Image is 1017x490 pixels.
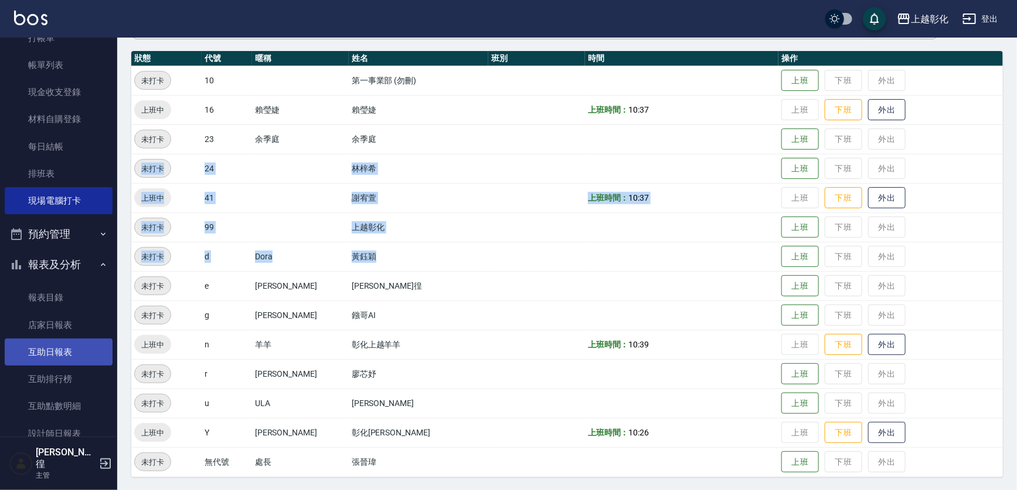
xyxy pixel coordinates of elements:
[349,183,488,212] td: 謝宥萱
[202,154,252,183] td: 24
[588,428,629,437] b: 上班時間：
[252,359,349,388] td: [PERSON_NAME]
[202,418,252,447] td: Y
[868,334,906,356] button: 外出
[202,271,252,300] td: e
[868,187,906,209] button: 外出
[349,418,488,447] td: 彰化[PERSON_NAME]
[349,124,488,154] td: 余季庭
[825,187,862,209] button: 下班
[202,183,252,212] td: 41
[14,11,47,25] img: Logo
[135,397,171,410] span: 未打卡
[131,51,202,66] th: 狀態
[629,193,649,202] span: 10:37
[5,187,113,214] a: 現場電腦打卡
[349,95,488,124] td: 賴瑩婕
[135,280,171,292] span: 未打卡
[349,242,488,271] td: 黃鈺穎
[5,312,113,339] a: 店家日報表
[135,456,171,468] span: 未打卡
[252,95,349,124] td: 賴瑩婕
[252,242,349,271] td: Dora
[5,106,113,133] a: 材料自購登錄
[629,428,649,437] span: 10:26
[135,221,171,234] span: 未打卡
[5,339,113,366] a: 互助日報表
[202,66,252,95] td: 10
[202,447,252,477] td: 無代號
[588,105,629,114] b: 上班時間：
[202,51,252,66] th: 代號
[629,340,649,349] span: 10:39
[349,154,488,183] td: 林梓希
[202,95,252,124] td: 16
[778,51,1003,66] th: 操作
[349,300,488,330] td: 鏹哥AI
[349,447,488,477] td: 張晉瑋
[5,160,113,187] a: 排班表
[252,271,349,300] td: [PERSON_NAME]
[202,242,252,271] td: d
[588,193,629,202] b: 上班時間：
[252,124,349,154] td: 余季庭
[349,330,488,359] td: 彰化上越羊羊
[5,133,113,160] a: 每日結帳
[202,300,252,330] td: g
[252,300,349,330] td: [PERSON_NAME]
[825,99,862,121] button: 下班
[5,366,113,393] a: 互助排行榜
[202,124,252,154] td: 23
[349,66,488,95] td: 第一事業部 (勿刪)
[349,359,488,388] td: 廖芯妤
[868,99,906,121] button: 外出
[252,330,349,359] td: 羊羊
[36,447,96,470] h5: [PERSON_NAME]徨
[781,129,819,150] button: 上班
[629,105,649,114] span: 10:37
[134,104,171,116] span: 上班中
[5,79,113,106] a: 現金收支登錄
[135,163,171,175] span: 未打卡
[781,451,819,473] button: 上班
[825,422,862,444] button: 下班
[5,284,113,311] a: 報表目錄
[868,422,906,444] button: 外出
[252,418,349,447] td: [PERSON_NAME]
[349,271,488,300] td: [PERSON_NAME]徨
[36,470,96,481] p: 主管
[781,393,819,414] button: 上班
[202,212,252,242] td: 99
[5,219,113,249] button: 預約管理
[5,420,113,447] a: 設計師日報表
[863,7,886,31] button: save
[135,251,171,263] span: 未打卡
[202,330,252,359] td: n
[349,51,488,66] th: 姓名
[911,12,948,26] div: 上越彰化
[252,51,349,66] th: 暱稱
[134,192,171,204] span: 上班中
[134,427,171,439] span: 上班中
[781,217,819,238] button: 上班
[585,51,778,66] th: 時間
[488,51,585,66] th: 班別
[5,249,113,280] button: 報表及分析
[134,339,171,351] span: 上班中
[9,452,33,475] img: Person
[252,388,349,418] td: ULA
[5,52,113,79] a: 帳單列表
[781,70,819,92] button: 上班
[781,158,819,180] button: 上班
[781,275,819,297] button: 上班
[958,8,1003,30] button: 登出
[202,388,252,418] td: u
[781,246,819,268] button: 上班
[588,340,629,349] b: 上班時間：
[135,133,171,146] span: 未打卡
[781,305,819,326] button: 上班
[252,447,349,477] td: 處長
[349,388,488,418] td: [PERSON_NAME]
[781,363,819,385] button: 上班
[5,25,113,52] a: 打帳單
